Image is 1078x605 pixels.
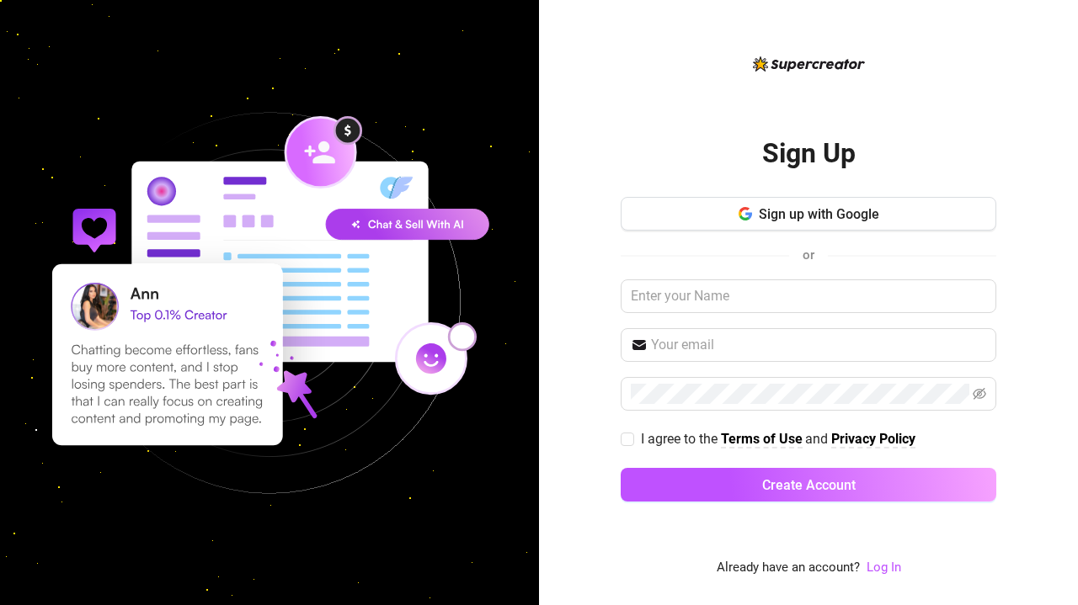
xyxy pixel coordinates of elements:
strong: Privacy Policy [831,431,915,447]
span: and [805,431,831,447]
a: Terms of Use [721,431,803,448]
img: logo-BBDzfeDw.svg [753,56,865,72]
a: Privacy Policy [831,431,915,448]
a: Log In [867,558,901,578]
input: Enter your Name [621,279,996,313]
a: Log In [867,560,901,575]
button: Create Account [621,468,996,502]
span: or [803,247,814,263]
span: Create Account [762,477,856,493]
span: eye-invisible [973,387,986,401]
input: Your email [651,335,986,355]
span: Already have an account? [717,558,860,578]
button: Sign up with Google [621,197,996,231]
span: Sign up with Google [759,206,879,222]
span: I agree to the [641,431,721,447]
strong: Terms of Use [721,431,803,447]
h2: Sign Up [762,136,856,171]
